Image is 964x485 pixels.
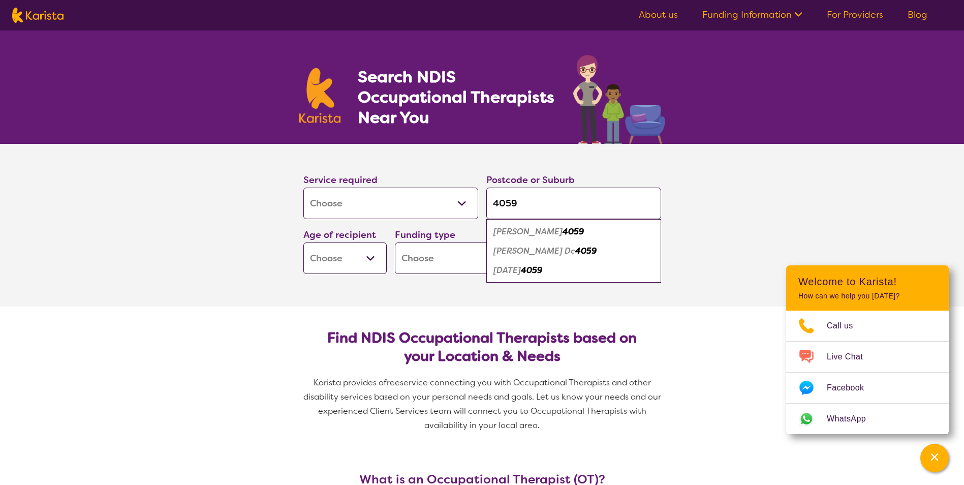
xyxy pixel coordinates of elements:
[827,9,883,21] a: For Providers
[358,67,555,128] h1: Search NDIS Occupational Therapists Near You
[314,377,384,388] span: Karista provides a
[384,377,400,388] span: free
[486,174,575,186] label: Postcode or Suburb
[827,380,876,396] span: Facebook
[563,226,584,237] em: 4059
[827,318,865,334] span: Call us
[303,377,663,431] span: service connecting you with Occupational Therapists and other disability services based on your p...
[521,265,542,276] em: 4059
[908,9,927,21] a: Blog
[798,292,937,300] p: How can we help you [DATE]?
[12,8,64,23] img: Karista logo
[491,261,656,280] div: Red Hill 4059
[827,411,878,427] span: WhatsApp
[493,246,575,256] em: [PERSON_NAME] Dc
[493,226,563,237] em: [PERSON_NAME]
[798,276,937,288] h2: Welcome to Karista!
[299,68,341,123] img: Karista logo
[786,404,949,434] a: Web link opens in a new tab.
[303,229,376,241] label: Age of recipient
[493,265,521,276] em: [DATE]
[573,55,665,144] img: occupational-therapy
[395,229,455,241] label: Funding type
[303,174,378,186] label: Service required
[575,246,597,256] em: 4059
[491,222,656,241] div: Kelvin Grove 4059
[312,329,653,366] h2: Find NDIS Occupational Therapists based on your Location & Needs
[486,188,661,219] input: Type
[639,9,678,21] a: About us
[920,444,949,472] button: Channel Menu
[786,265,949,434] div: Channel Menu
[491,241,656,261] div: Kelvin Grove Dc 4059
[827,349,875,365] span: Live Chat
[786,311,949,434] ul: Choose channel
[702,9,802,21] a: Funding Information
